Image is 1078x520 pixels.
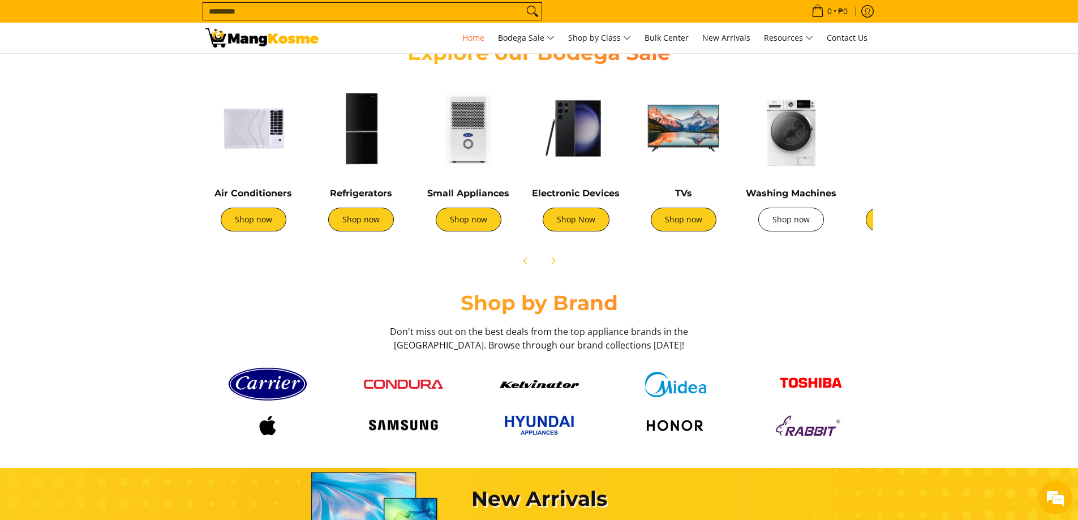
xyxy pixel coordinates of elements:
[500,380,579,388] img: Kelvinator button 9a26f67e caed 448c 806d e01e406ddbdc
[697,23,756,53] a: New Arrivals
[205,80,302,177] img: Air Conditioners
[205,28,319,48] img: Mang Kosme: Your Home Appliances Warehouse Sale Partner!
[221,208,286,231] a: Shop now
[477,380,602,388] a: Kelvinator button 9a26f67e caed 448c 806d e01e406ddbdc
[836,7,849,15] span: ₱0
[228,411,307,440] img: Logo apple
[328,208,394,231] a: Shop now
[808,5,851,18] span: •
[758,23,819,53] a: Resources
[821,23,873,53] a: Contact Us
[635,411,715,440] img: Logo honor
[758,208,824,231] a: Shop now
[500,411,579,440] img: Hyundai 2
[341,415,466,436] a: Logo samsung wordmark
[635,372,715,397] img: Midea logo 405e5d5e af7e 429b b899 c48f4df307b6
[771,369,851,400] img: Toshiba logo
[528,80,624,177] img: Electronic Devices
[743,80,839,177] img: Washing Machines
[540,248,565,273] button: Next
[749,369,873,400] a: Toshiba logo
[746,188,836,199] a: Washing Machines
[214,188,292,199] a: Air Conditioners
[613,372,737,397] a: Midea logo 405e5d5e af7e 429b b899 c48f4df307b6
[827,32,867,43] span: Contact Us
[420,80,517,177] img: Small Appliances
[749,411,873,440] a: Logo rabbit
[826,7,834,15] span: 0
[457,23,490,53] a: Home
[205,363,330,405] a: Carrier logo 1 98356 9b90b2e1 0bd1 49ad 9aa2 9ddb2e94a36b
[568,31,631,45] span: Shop by Class
[492,23,560,53] a: Bodega Sale
[330,23,873,53] nav: Main Menu
[532,188,620,199] a: Electronic Devices
[851,80,947,177] img: Cookers
[205,411,330,440] a: Logo apple
[639,23,694,53] a: Bulk Center
[675,188,692,199] a: TVs
[341,380,466,389] a: Condura logo red
[498,31,555,45] span: Bodega Sale
[427,188,509,199] a: Small Appliances
[635,80,732,177] img: TVs
[651,208,716,231] a: Shop now
[386,325,692,352] h3: Don't miss out on the best deals from the top appliance brands in the [GEOGRAPHIC_DATA]. Browse t...
[866,208,931,231] a: Shop now
[364,380,443,389] img: Condura logo red
[543,208,609,231] a: Shop Now
[513,248,538,273] button: Previous
[330,188,392,199] a: Refrigerators
[702,32,750,43] span: New Arrivals
[645,32,689,43] span: Bulk Center
[436,208,501,231] a: Shop now
[523,3,542,20] button: Search
[771,411,851,440] img: Logo rabbit
[462,32,484,43] span: Home
[205,290,873,316] h2: Shop by Brand
[477,411,602,440] a: Hyundai 2
[764,31,813,45] span: Resources
[228,363,307,405] img: Carrier logo 1 98356 9b90b2e1 0bd1 49ad 9aa2 9ddb2e94a36b
[364,415,443,436] img: Logo samsung wordmark
[613,411,737,440] a: Logo honor
[313,80,409,177] img: Refrigerators
[562,23,637,53] a: Shop by Class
